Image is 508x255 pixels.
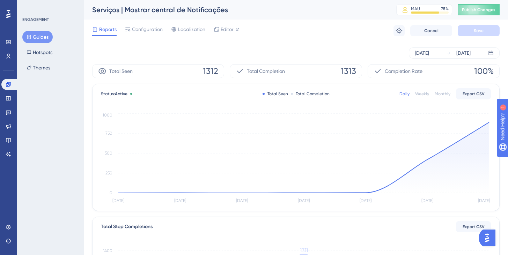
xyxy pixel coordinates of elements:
[236,198,248,203] tspan: [DATE]
[479,227,500,248] iframe: UserGuiding AI Assistant Launcher
[105,171,112,175] tspan: 250
[291,91,330,97] div: Total Completion
[424,28,439,33] span: Cancel
[109,67,133,75] span: Total Seen
[478,198,490,203] tspan: [DATE]
[411,6,420,12] div: MAU
[399,91,410,97] div: Daily
[456,221,491,232] button: Export CSV
[112,198,124,203] tspan: [DATE]
[456,88,491,99] button: Export CSV
[456,49,471,57] div: [DATE]
[435,91,450,97] div: Monthly
[103,248,112,253] tspan: 1400
[298,198,310,203] tspan: [DATE]
[441,6,449,12] div: 75 %
[115,91,127,96] span: Active
[178,25,205,33] span: Localization
[385,67,422,75] span: Completion Rate
[415,91,429,97] div: Weekly
[421,198,433,203] tspan: [DATE]
[22,46,57,59] button: Hotspots
[132,25,163,33] span: Configuration
[463,91,485,97] span: Export CSV
[110,190,112,195] tspan: 0
[92,5,379,15] div: Serviços | Mostrar central de Notificações
[221,25,234,33] span: Editor
[22,31,53,43] button: Guides
[463,224,485,230] span: Export CSV
[415,49,429,57] div: [DATE]
[49,3,51,9] div: 1
[410,25,452,36] button: Cancel
[458,4,500,15] button: Publish Changes
[174,198,186,203] tspan: [DATE]
[247,67,285,75] span: Total Completion
[99,25,117,33] span: Reports
[105,131,112,136] tspan: 750
[360,198,371,203] tspan: [DATE]
[103,113,112,118] tspan: 1000
[474,66,494,77] span: 100%
[263,91,288,97] div: Total Seen
[105,151,112,156] tspan: 500
[462,7,495,13] span: Publish Changes
[22,17,49,22] div: ENGAGEMENT
[101,91,127,97] span: Status:
[300,247,308,254] tspan: 1311
[203,66,218,77] span: 1312
[341,66,356,77] span: 1313
[22,61,54,74] button: Themes
[474,28,484,33] span: Save
[458,25,500,36] button: Save
[101,223,153,231] div: Total Step Completions
[16,2,44,10] span: Need Help?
